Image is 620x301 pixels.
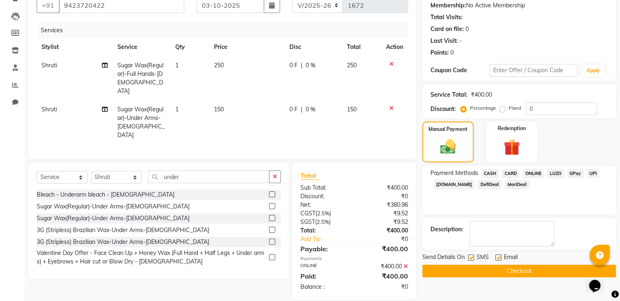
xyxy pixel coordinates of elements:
div: ₹400.00 [354,184,414,192]
div: Sugar Wax(Regular)-Under Arms-[DEMOGRAPHIC_DATA] [37,202,190,211]
th: Stylist [37,38,113,56]
div: Sugar Wax(Regular)-Under Arms-[DEMOGRAPHIC_DATA] [37,214,190,223]
span: SMS [477,253,489,263]
th: Service [113,38,170,56]
span: 250 [347,62,357,69]
div: Paid: [294,271,354,281]
div: 0 [450,49,454,57]
div: ₹400.00 [354,262,414,271]
div: 3G (Stripless) Brazilian Wax-Under Arms-[DEMOGRAPHIC_DATA] [37,226,209,235]
div: Valentine Day Offer - Face Clean Up + Honey Wax (Full Hand + Half Legs + Under arms) + Eyebrows +... [37,249,266,266]
span: Shruti [42,62,57,69]
span: 150 [347,106,357,113]
label: Redemption [498,125,526,132]
div: Service Total: [430,91,468,99]
div: No Active Membership [430,1,608,10]
div: Coupon Code [430,66,490,75]
span: 0 % [306,61,316,70]
span: 150 [214,106,224,113]
span: | [301,105,302,114]
span: SGST [300,218,315,226]
div: Services [38,23,414,38]
span: Email [504,253,518,263]
div: ( ) [294,218,354,226]
span: ONLINE [523,169,544,178]
div: Net: [294,201,354,209]
span: 2.5% [317,210,329,217]
span: 0 F [289,61,298,70]
div: Membership: [430,1,466,10]
input: Search or Scan [148,170,269,183]
div: 0 [466,25,469,33]
th: Price [209,38,285,56]
span: UPI [587,169,600,178]
div: Sub Total: [294,184,354,192]
span: Send Details On [422,253,465,263]
label: Percentage [470,104,496,112]
div: ₹380.96 [354,201,414,209]
span: GPay [567,169,584,178]
span: CARD [502,169,519,178]
div: - [459,37,462,45]
span: Shruti [42,106,57,113]
span: CGST [300,210,316,217]
span: 1 [175,62,179,69]
span: 0 % [306,105,316,114]
th: Qty [170,38,209,56]
button: Apply [581,64,605,77]
input: Enter Offer / Coupon Code [490,64,578,77]
a: Add Tip [294,235,364,243]
div: ₹400.00 [354,244,414,254]
span: LUZO [547,169,564,178]
div: ( ) [294,209,354,218]
div: ₹9.52 [354,218,414,226]
span: MariDeal [505,180,529,189]
div: ₹0 [354,192,414,201]
span: 2.5% [317,219,329,225]
label: Manual Payment [428,126,468,133]
div: Card on file: [430,25,464,33]
div: ₹400.00 [354,271,414,281]
div: Description: [430,225,463,234]
span: CASH [481,169,499,178]
div: ₹400.00 [471,91,492,99]
iframe: chat widget [586,268,612,293]
span: [DOMAIN_NAME] [434,180,475,189]
div: Payments [300,255,408,262]
th: Total [342,38,381,56]
span: Sugar Wax(Regular)-Full Hands-[DEMOGRAPHIC_DATA] [117,62,163,95]
div: Bleach - Underarm bleach - [DEMOGRAPHIC_DATA] [37,190,174,199]
span: Total [300,171,319,180]
span: | [301,61,302,70]
img: _gift.svg [499,137,525,157]
div: Points: [430,49,449,57]
span: 1 [175,106,179,113]
label: Fixed [509,104,521,112]
div: Total: [294,226,354,235]
th: Action [381,38,408,56]
span: 250 [214,62,224,69]
img: _cash.svg [435,138,461,156]
div: Last Visit: [430,37,458,45]
span: Payment Methods [430,169,478,177]
div: ₹9.52 [354,209,414,218]
div: ₹400.00 [354,226,414,235]
div: 3G (Stripless) Brazilian Wax-Under Arms-[DEMOGRAPHIC_DATA] [37,238,209,246]
div: Discount: [294,192,354,201]
div: Balance : [294,283,354,291]
span: Sugar Wax(Regular)-Under Arms-[DEMOGRAPHIC_DATA] [117,106,165,139]
div: ONLINE [294,262,354,271]
span: DefiDeal [478,180,501,189]
span: 0 F [289,105,298,114]
div: ₹0 [364,235,414,243]
button: Checkout [422,265,616,277]
div: Payable: [294,244,354,254]
div: Discount: [430,105,456,113]
div: Total Visits: [430,13,463,22]
th: Disc [285,38,342,56]
div: ₹0 [354,283,414,291]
